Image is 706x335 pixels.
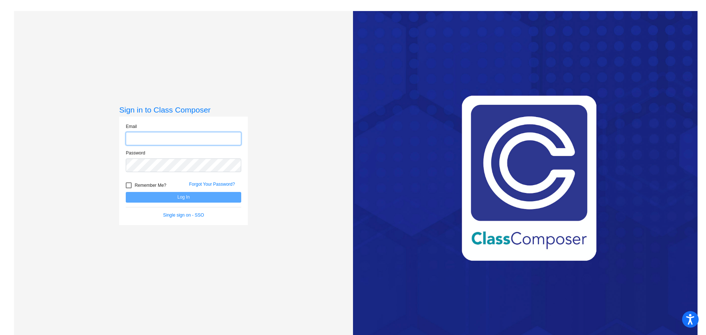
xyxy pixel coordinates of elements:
a: Single sign on - SSO [163,213,204,218]
h3: Sign in to Class Composer [119,105,248,114]
label: Email [126,123,137,130]
a: Forgot Your Password? [189,182,235,187]
span: Remember Me? [135,181,166,190]
label: Password [126,150,145,156]
button: Log In [126,192,241,203]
